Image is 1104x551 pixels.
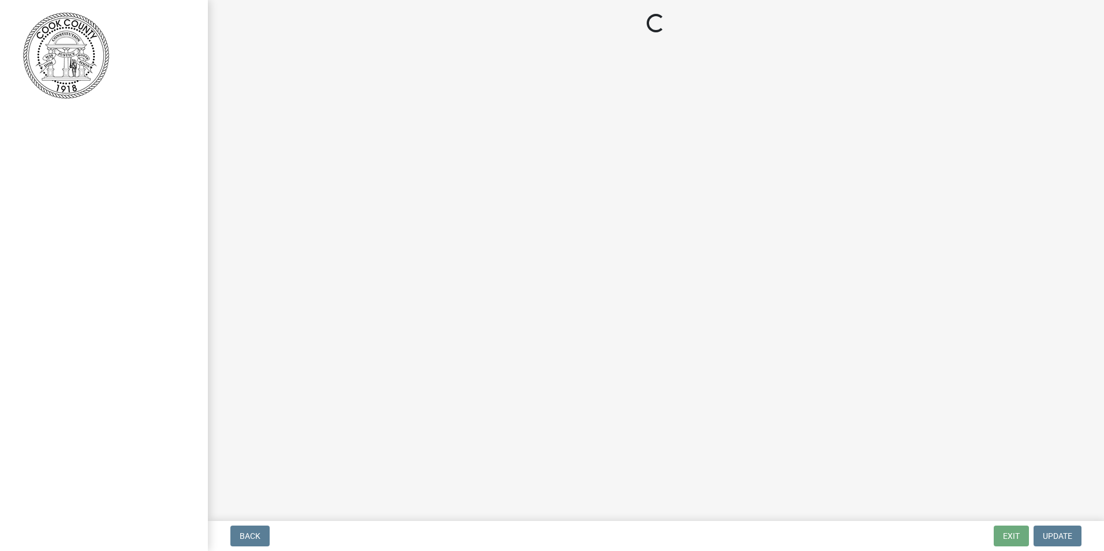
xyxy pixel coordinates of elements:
span: Update [1043,531,1072,541]
button: Back [230,526,270,546]
span: Back [240,531,260,541]
img: Cook County, Georgia [23,12,109,99]
button: Exit [994,526,1029,546]
button: Update [1034,526,1081,546]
